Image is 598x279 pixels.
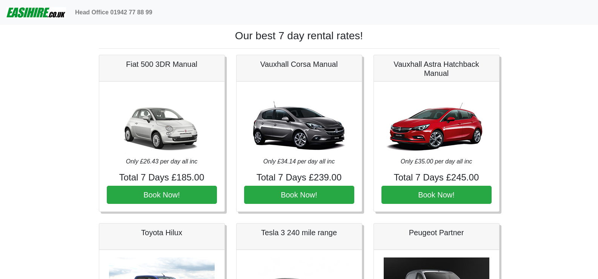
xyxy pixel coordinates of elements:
i: Only £35.00 per day all inc [401,158,472,165]
img: easihire_logo_small.png [6,5,66,20]
img: Vauxhall Corsa Manual [246,89,352,157]
i: Only £34.14 per day all inc [263,158,335,165]
h1: Our best 7 day rental rates! [99,29,500,42]
b: Head Office 01942 77 88 99 [75,9,152,15]
h5: Toyota Hilux [107,228,217,237]
button: Book Now! [381,186,492,204]
i: Only £26.43 per day all inc [126,158,197,165]
h5: Peugeot Partner [381,228,492,237]
button: Book Now! [244,186,354,204]
h5: Vauxhall Corsa Manual [244,60,354,69]
h5: Vauxhall Astra Hatchback Manual [381,60,492,78]
a: Head Office 01942 77 88 99 [72,5,155,20]
img: Vauxhall Astra Hatchback Manual [384,89,489,157]
h4: Total 7 Days £185.00 [107,172,217,183]
button: Book Now! [107,186,217,204]
h4: Total 7 Days £239.00 [244,172,354,183]
h5: Tesla 3 240 mile range [244,228,354,237]
img: Fiat 500 3DR Manual [109,89,215,157]
h4: Total 7 Days £245.00 [381,172,492,183]
h5: Fiat 500 3DR Manual [107,60,217,69]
